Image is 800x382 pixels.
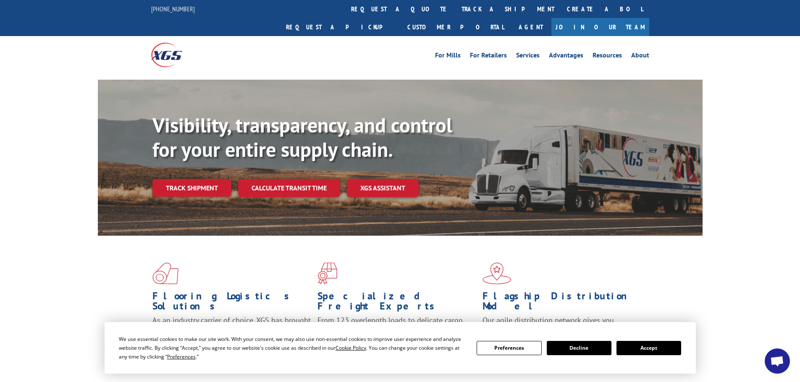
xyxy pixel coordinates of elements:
[317,291,476,315] h1: Specialized Freight Experts
[401,18,510,36] a: Customer Portal
[510,18,551,36] a: Agent
[631,52,649,61] a: About
[105,322,696,374] div: Cookie Consent Prompt
[238,179,340,197] a: Calculate transit time
[549,52,583,61] a: Advantages
[152,179,231,197] a: Track shipment
[435,52,461,61] a: For Mills
[551,18,649,36] a: Join Our Team
[152,112,452,162] b: Visibility, transparency, and control for your entire supply chain.
[317,315,476,353] p: From 123 overlength loads to delicate cargo, our experienced staff knows the best way to move you...
[483,291,641,315] h1: Flagship Distribution Model
[516,52,540,61] a: Services
[336,344,366,351] span: Cookie Policy
[616,341,681,355] button: Accept
[152,291,311,315] h1: Flooring Logistics Solutions
[152,262,178,284] img: xgs-icon-total-supply-chain-intelligence-red
[477,341,541,355] button: Preferences
[167,353,196,360] span: Preferences
[547,341,611,355] button: Decline
[317,262,337,284] img: xgs-icon-focused-on-flooring-red
[119,335,467,361] div: We use essential cookies to make our site work. With your consent, we may also use non-essential ...
[151,5,195,13] a: [PHONE_NUMBER]
[470,52,507,61] a: For Retailers
[593,52,622,61] a: Resources
[280,18,401,36] a: Request a pickup
[483,315,637,335] span: Our agile distribution network gives you nationwide inventory management on demand.
[765,348,790,374] a: Open chat
[483,262,511,284] img: xgs-icon-flagship-distribution-model-red
[347,179,419,197] a: XGS ASSISTANT
[152,315,311,345] span: As an industry carrier of choice, XGS has brought innovation and dedication to flooring logistics...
